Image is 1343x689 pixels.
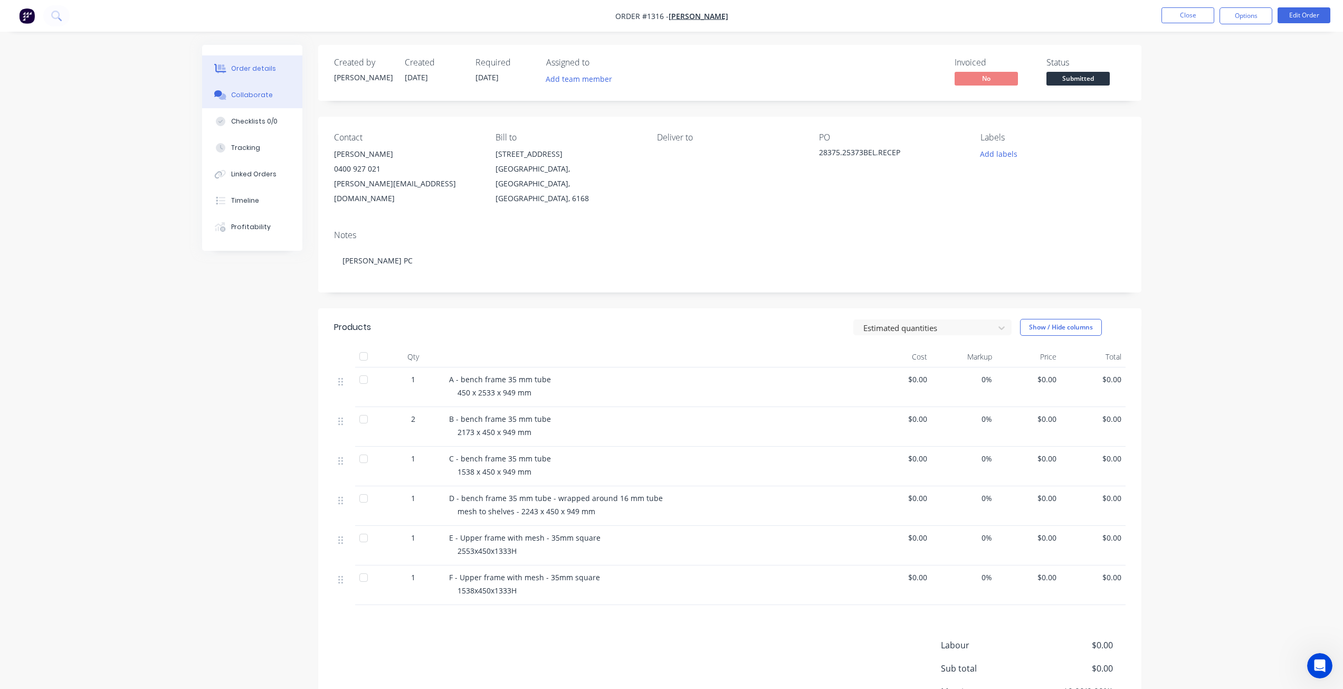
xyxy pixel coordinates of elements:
[411,532,415,543] span: 1
[458,506,595,516] span: mesh to shelves - 2243 x 450 x 949 mm
[819,147,951,162] div: 28375.25373BEL.RECEP
[334,133,479,143] div: Contact
[475,72,499,82] span: [DATE]
[334,176,479,206] div: [PERSON_NAME][EMAIL_ADDRESS][DOMAIN_NAME]
[1001,413,1057,424] span: $0.00
[871,532,928,543] span: $0.00
[202,108,302,135] button: Checklists 0/0
[19,8,35,24] img: Factory
[458,467,531,477] span: 1538 x 450 x 949 mm
[1034,662,1112,675] span: $0.00
[1065,572,1121,583] span: $0.00
[231,90,273,100] div: Collaborate
[871,374,928,385] span: $0.00
[449,493,663,503] span: D - bench frame 35 mm tube - wrapped around 16 mm tube
[615,11,669,21] span: Order #1316 -
[936,413,992,424] span: 0%
[334,72,392,83] div: [PERSON_NAME]
[231,64,276,73] div: Order details
[334,162,479,176] div: 0400 927 021
[931,346,996,367] div: Markup
[669,11,728,21] a: [PERSON_NAME]
[996,346,1061,367] div: Price
[449,374,551,384] span: A - bench frame 35 mm tube
[202,135,302,161] button: Tracking
[1061,346,1126,367] div: Total
[546,58,652,68] div: Assigned to
[231,169,277,179] div: Linked Orders
[1020,319,1102,336] button: Show / Hide columns
[657,133,802,143] div: Deliver to
[936,493,992,504] span: 0%
[334,244,1126,277] div: [PERSON_NAME] PC
[449,454,551,464] span: C - bench frame 35 mm tube
[1001,453,1057,464] span: $0.00
[231,196,259,205] div: Timeline
[411,493,415,504] span: 1
[1065,374,1121,385] span: $0.00
[819,133,964,143] div: PO
[334,147,479,162] div: [PERSON_NAME]
[936,572,992,583] span: 0%
[936,453,992,464] span: 0%
[202,214,302,240] button: Profitability
[334,58,392,68] div: Created by
[1161,7,1214,23] button: Close
[202,187,302,214] button: Timeline
[546,72,618,86] button: Add team member
[458,427,531,437] span: 2173 x 450 x 949 mm
[871,413,928,424] span: $0.00
[871,493,928,504] span: $0.00
[449,414,551,424] span: B - bench frame 35 mm tube
[405,58,463,68] div: Created
[1220,7,1272,24] button: Options
[231,143,260,153] div: Tracking
[458,586,517,596] span: 1538x450x1333H
[871,453,928,464] span: $0.00
[231,222,271,232] div: Profitability
[1034,639,1112,652] span: $0.00
[475,58,534,68] div: Required
[334,321,371,334] div: Products
[405,72,428,82] span: [DATE]
[202,55,302,82] button: Order details
[496,133,640,143] div: Bill to
[1278,7,1330,23] button: Edit Order
[411,413,415,424] span: 2
[955,72,1018,85] span: No
[1065,453,1121,464] span: $0.00
[334,147,479,206] div: [PERSON_NAME]0400 927 021[PERSON_NAME][EMAIL_ADDRESS][DOMAIN_NAME]
[1046,72,1110,88] button: Submitted
[867,346,932,367] div: Cost
[936,374,992,385] span: 0%
[540,72,617,86] button: Add team member
[1065,532,1121,543] span: $0.00
[231,117,278,126] div: Checklists 0/0
[941,662,1035,675] span: Sub total
[1001,493,1057,504] span: $0.00
[496,147,640,162] div: [STREET_ADDRESS]
[496,147,640,206] div: [STREET_ADDRESS][GEOGRAPHIC_DATA], [GEOGRAPHIC_DATA], [GEOGRAPHIC_DATA], 6168
[1307,653,1332,678] iframe: Intercom live chat
[975,147,1023,161] button: Add labels
[1065,493,1121,504] span: $0.00
[334,230,1126,240] div: Notes
[1046,72,1110,85] span: Submitted
[1065,413,1121,424] span: $0.00
[411,453,415,464] span: 1
[382,346,445,367] div: Qty
[941,639,1035,652] span: Labour
[1001,572,1057,583] span: $0.00
[955,58,1034,68] div: Invoiced
[411,572,415,583] span: 1
[411,374,415,385] span: 1
[1001,374,1057,385] span: $0.00
[458,388,531,398] span: 450 x 2533 x 949 mm
[496,162,640,206] div: [GEOGRAPHIC_DATA], [GEOGRAPHIC_DATA], [GEOGRAPHIC_DATA], 6168
[458,546,517,556] span: 2553x450x1333H
[871,572,928,583] span: $0.00
[1046,58,1126,68] div: Status
[202,82,302,108] button: Collaborate
[980,133,1125,143] div: Labels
